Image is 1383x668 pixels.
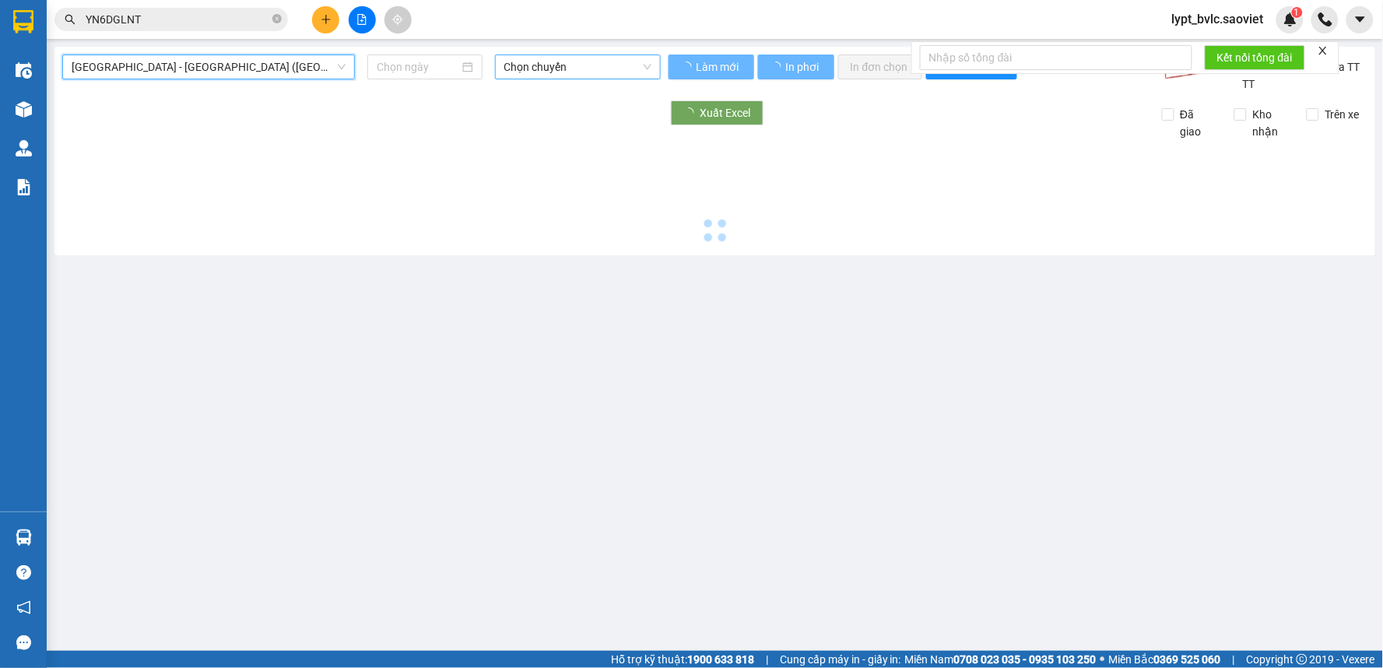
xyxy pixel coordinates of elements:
[681,62,694,72] span: loading
[1318,12,1332,26] img: phone-icon
[780,651,901,668] span: Cung cấp máy in - giấy in:
[766,651,768,668] span: |
[770,62,784,72] span: loading
[1294,7,1300,18] span: 1
[13,10,33,33] img: logo-vxr
[1109,651,1221,668] span: Miền Bắc
[1247,106,1295,140] span: Kho nhận
[321,14,332,25] span: plus
[392,14,403,25] span: aim
[1353,12,1367,26] span: caret-down
[377,58,458,76] input: Chọn ngày
[312,6,339,33] button: plus
[905,651,1097,668] span: Miền Nam
[16,600,31,615] span: notification
[1174,106,1223,140] span: Đã giao
[16,565,31,580] span: question-circle
[1233,651,1235,668] span: |
[669,54,754,79] button: Làm mới
[16,179,32,195] img: solution-icon
[838,54,923,79] button: In đơn chọn
[356,14,367,25] span: file-add
[1217,49,1293,66] span: Kết nối tổng đài
[86,11,269,28] input: Tìm tên, số ĐT hoặc mã đơn
[1283,12,1297,26] img: icon-new-feature
[786,58,822,76] span: In phơi
[16,140,32,156] img: warehouse-icon
[697,58,742,76] span: Làm mới
[16,529,32,546] img: warehouse-icon
[272,12,282,27] span: close-circle
[687,653,754,666] strong: 1900 633 818
[611,651,754,668] span: Hỗ trợ kỹ thuật:
[671,100,763,125] button: Xuất Excel
[16,101,32,118] img: warehouse-icon
[72,55,346,79] span: Hà Nội - Lào Cai - Sapa (Giường)
[272,14,282,23] span: close-circle
[758,54,834,79] button: In phơi
[920,45,1192,70] input: Nhập số tổng đài
[954,653,1097,666] strong: 0708 023 035 - 0935 103 250
[1318,45,1329,56] span: close
[504,55,651,79] span: Chọn chuyến
[1205,45,1305,70] button: Kết nối tổng đài
[65,14,75,25] span: search
[1160,9,1276,29] span: lypt_bvlc.saoviet
[1297,654,1308,665] span: copyright
[1154,653,1221,666] strong: 0369 525 060
[1292,7,1303,18] sup: 1
[1319,106,1366,123] span: Trên xe
[16,62,32,79] img: warehouse-icon
[1100,656,1105,663] span: ⚪️
[384,6,412,33] button: aim
[16,635,31,650] span: message
[1346,6,1374,33] button: caret-down
[349,6,376,33] button: file-add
